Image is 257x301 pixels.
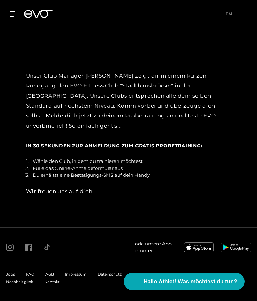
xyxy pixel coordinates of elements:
a: In 30 Sekunden zur Anmeldung zum gratis Probetraining [26,142,201,149]
img: evofitness app [184,242,214,252]
button: Hallo Athlet! Was möchtest du tun? [124,273,245,290]
li: Fülle das Online-Anmeldeformular aus [31,165,231,172]
a: Impressum [65,272,87,277]
a: Kontakt [45,279,60,284]
span: en [225,11,232,17]
a: Nachhaltigkeit [6,279,33,284]
strong: : [26,142,203,149]
li: Du erhältst eine Bestätigungs-SMS auf dein Handy [31,172,231,179]
a: Cookie Policy [133,272,158,277]
span: Lade unsere App herunter [132,240,177,254]
span: Hallo Athlet! Was möchtest du tun? [143,278,237,286]
a: FAQ [26,272,34,277]
img: evofitness app [221,243,251,252]
div: Wir freuen uns auf dich! [26,186,231,196]
div: Unser Club Manager [PERSON_NAME] zeigt dir in einem kurzen Rundgang den EVO Fitness Club "Stadtha... [26,71,231,150]
a: Datenschutz [98,272,122,277]
li: Wähle den Club, in dem du trainieren möchtest [31,158,231,165]
a: Jobs [6,272,15,277]
a: AGB [45,272,54,277]
a: en [225,11,236,18]
a: Mitgliedschaft kündigen [169,272,214,277]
